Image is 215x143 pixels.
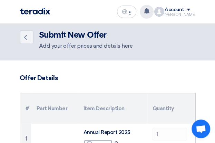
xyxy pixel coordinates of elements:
button: ع [117,6,136,18]
th: Item Description [78,93,147,124]
span: Annual Report 2025 [84,129,130,135]
div: Add your offer prices and details here [39,42,133,50]
th: Part Number [31,93,78,124]
div: [PERSON_NAME] [165,13,196,17]
img: profile_test.png [154,7,164,17]
h2: Submit New Offer [39,30,133,40]
input: RFQ_STEP1.ITEMS.2.AMOUNT_TITLE [153,128,187,140]
div: Open chat [192,120,210,138]
h3: Offer Details [20,74,196,82]
th: # [20,93,31,124]
th: Quantity [147,93,194,124]
span: ع [129,9,131,14]
img: Teradix logo [20,8,50,15]
div: Account [165,7,184,13]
